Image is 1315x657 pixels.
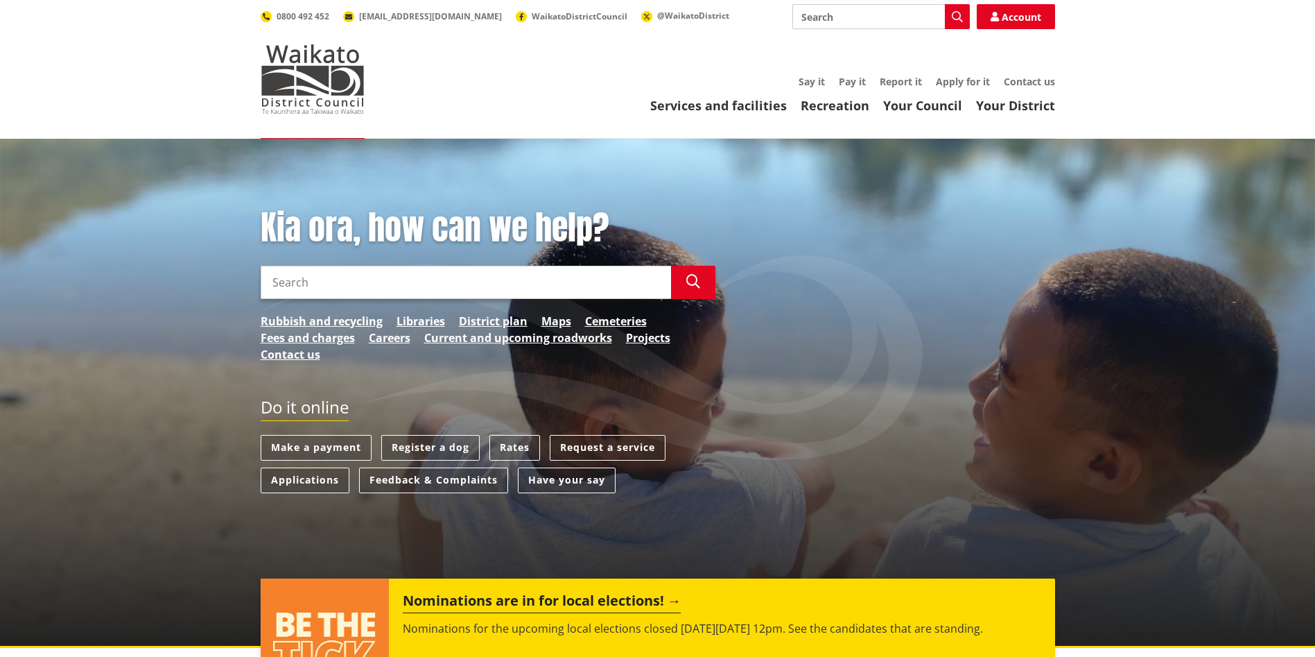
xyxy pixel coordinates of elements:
a: Apply for it [936,75,990,88]
p: Nominations for the upcoming local elections closed [DATE][DATE] 12pm. See the candidates that ar... [403,620,1040,637]
a: Recreation [801,97,869,114]
a: [EMAIL_ADDRESS][DOMAIN_NAME] [343,10,502,22]
a: Rubbish and recycling [261,313,383,330]
a: Contact us [261,346,320,363]
a: District plan [459,313,528,330]
h1: Kia ora, how can we help? [261,208,715,248]
a: @WaikatoDistrict [641,10,729,22]
a: 0800 492 452 [261,10,329,22]
a: Request a service [550,435,665,461]
span: WaikatoDistrictCouncil [532,10,627,22]
input: Search input [792,4,970,29]
a: Report it [880,75,922,88]
img: Waikato District Council - Te Kaunihera aa Takiwaa o Waikato [261,44,365,114]
a: Libraries [397,313,445,330]
input: Search input [261,266,671,299]
a: Feedback & Complaints [359,468,508,493]
a: Fees and charges [261,330,355,346]
span: 0800 492 452 [277,10,329,22]
a: Your District [976,97,1055,114]
a: Account [977,4,1055,29]
h2: Nominations are in for local elections! [403,592,681,613]
a: Services and facilities [650,97,787,114]
a: Your Council [883,97,962,114]
a: WaikatoDistrictCouncil [516,10,627,22]
a: Make a payment [261,435,372,461]
a: Contact us [1004,75,1055,88]
span: [EMAIL_ADDRESS][DOMAIN_NAME] [359,10,502,22]
a: Have your say [518,468,616,493]
a: Maps [541,313,571,330]
h2: Do it online [261,398,349,422]
span: @WaikatoDistrict [657,10,729,22]
a: Careers [369,330,410,346]
a: Cemeteries [585,313,647,330]
a: Say it [799,75,825,88]
a: Current and upcoming roadworks [424,330,612,346]
a: Applications [261,468,349,493]
a: Projects [626,330,670,346]
a: Rates [489,435,540,461]
a: Register a dog [381,435,480,461]
a: Pay it [839,75,866,88]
